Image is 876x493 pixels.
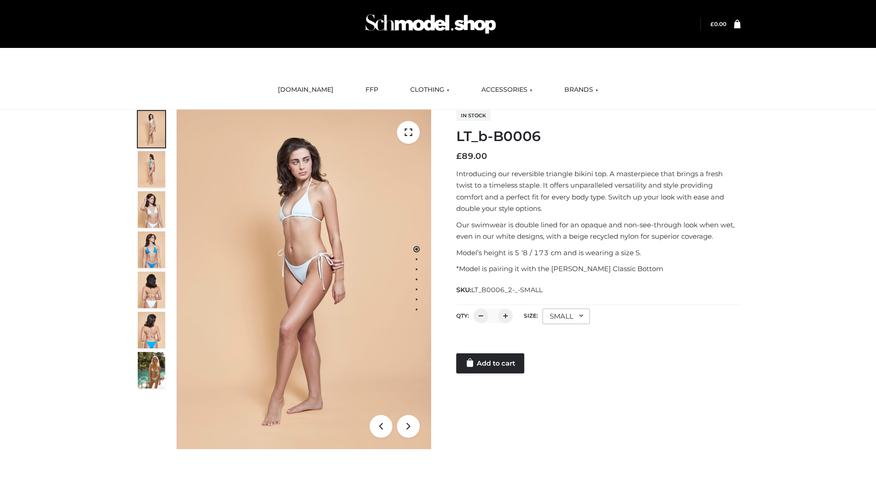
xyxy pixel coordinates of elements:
[558,80,605,100] a: BRANDS
[710,21,726,27] bdi: 0.00
[456,151,487,161] bdi: 89.00
[456,128,740,145] h1: LT_b-B0006
[710,21,726,27] a: £0.00
[138,111,165,147] img: ArielClassicBikiniTop_CloudNine_AzureSky_OW114ECO_1-scaled.jpg
[456,284,543,295] span: SKU:
[138,272,165,308] img: ArielClassicBikiniTop_CloudNine_AzureSky_OW114ECO_7-scaled.jpg
[524,312,538,319] label: Size:
[456,219,740,242] p: Our swimwear is double lined for an opaque and non-see-through look when wet, even in our white d...
[471,286,542,294] span: LT_B0006_2-_-SMALL
[456,151,462,161] span: £
[138,231,165,268] img: ArielClassicBikiniTop_CloudNine_AzureSky_OW114ECO_4-scaled.jpg
[177,110,431,449] img: ArielClassicBikiniTop_CloudNine_AzureSky_OW114ECO_1
[542,309,590,324] div: SMALL
[456,312,469,319] label: QTY:
[138,191,165,228] img: ArielClassicBikiniTop_CloudNine_AzureSky_OW114ECO_3-scaled.jpg
[138,312,165,348] img: ArielClassicBikiniTop_CloudNine_AzureSky_OW114ECO_8-scaled.jpg
[474,80,539,100] a: ACCESSORIES
[710,21,714,27] span: £
[403,80,456,100] a: CLOTHING
[456,247,740,259] p: Model’s height is 5 ‘8 / 173 cm and is wearing a size S.
[456,168,740,215] p: Introducing our reversible triangle bikini top. A masterpiece that brings a fresh twist to a time...
[138,151,165,188] img: ArielClassicBikiniTop_CloudNine_AzureSky_OW114ECO_2-scaled.jpg
[362,6,499,42] img: Schmodel Admin 964
[456,110,490,121] span: In stock
[138,352,165,388] img: Arieltop_CloudNine_AzureSky2.jpg
[456,353,524,373] a: Add to cart
[271,80,340,100] a: [DOMAIN_NAME]
[359,80,385,100] a: FFP
[456,263,740,275] p: *Model is pairing it with the [PERSON_NAME] Classic Bottom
